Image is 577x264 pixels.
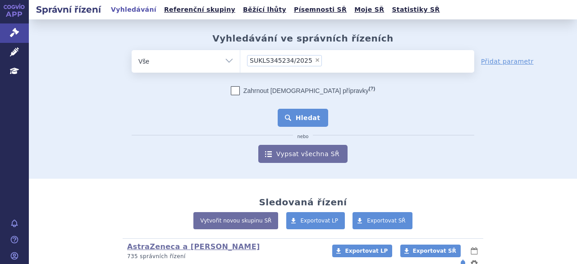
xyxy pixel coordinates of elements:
a: Vytvořit novou skupinu SŘ [193,212,278,229]
i: nebo [293,134,313,139]
span: SUKLS345234/2025 [250,57,312,64]
a: Vyhledávání [108,4,159,16]
a: Exportovat SŘ [400,245,461,257]
a: Exportovat LP [332,245,392,257]
span: Exportovat LP [301,218,339,224]
p: 735 správních řízení [127,253,321,260]
a: Exportovat SŘ [353,212,412,229]
h2: Sledovaná řízení [259,197,347,208]
a: Písemnosti SŘ [291,4,349,16]
span: Exportovat SŘ [367,218,406,224]
a: Referenční skupiny [161,4,238,16]
a: Statistiky SŘ [389,4,442,16]
input: SUKLS345234/2025 [325,55,330,66]
span: × [315,57,320,63]
h2: Správní řízení [29,3,108,16]
button: lhůty [470,245,479,256]
a: Exportovat LP [286,212,345,229]
button: Hledat [278,109,329,127]
label: Zahrnout [DEMOGRAPHIC_DATA] přípravky [231,86,375,95]
span: Exportovat SŘ [413,248,456,254]
abbr: (?) [369,86,375,92]
a: AstraZeneca a [PERSON_NAME] [127,242,260,251]
a: Vypsat všechna SŘ [258,145,348,163]
h2: Vyhledávání ve správních řízeních [212,33,394,44]
a: Běžící lhůty [240,4,289,16]
span: Exportovat LP [345,248,388,254]
a: Přidat parametr [481,57,534,66]
a: Moje SŘ [352,4,387,16]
